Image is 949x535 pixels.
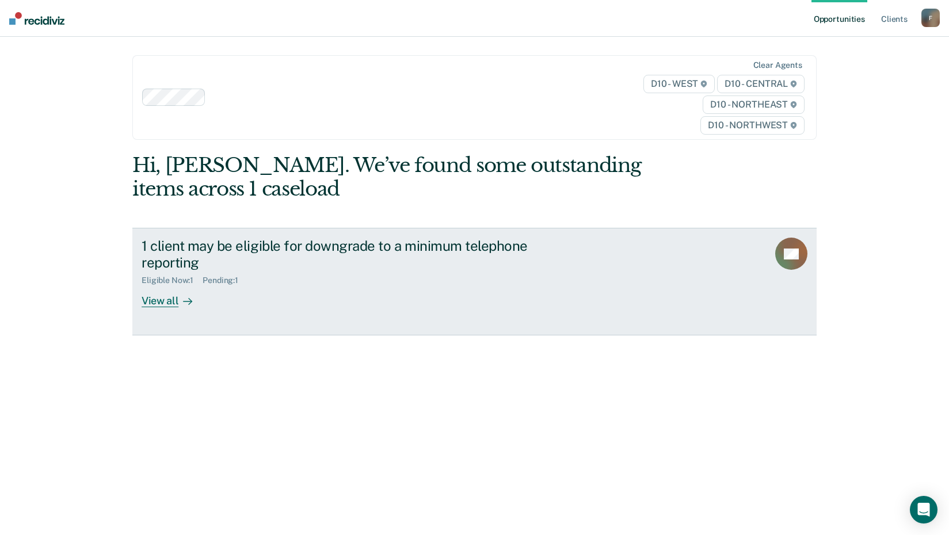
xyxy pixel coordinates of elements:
div: Open Intercom Messenger [910,496,937,523]
div: 1 client may be eligible for downgrade to a minimum telephone reporting [142,238,546,271]
span: D10 - WEST [643,75,715,93]
a: 1 client may be eligible for downgrade to a minimum telephone reportingEligible Now:1Pending:1Vie... [132,228,817,335]
span: D10 - NORTHWEST [700,116,804,135]
div: Eligible Now : 1 [142,276,203,285]
div: Clear agents [753,60,802,70]
button: F [921,9,940,27]
div: Pending : 1 [203,276,247,285]
span: D10 - NORTHEAST [703,95,804,114]
img: Recidiviz [9,12,64,25]
div: View all [142,285,206,308]
span: D10 - CENTRAL [717,75,805,93]
div: Hi, [PERSON_NAME]. We’ve found some outstanding items across 1 caseload [132,154,680,201]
